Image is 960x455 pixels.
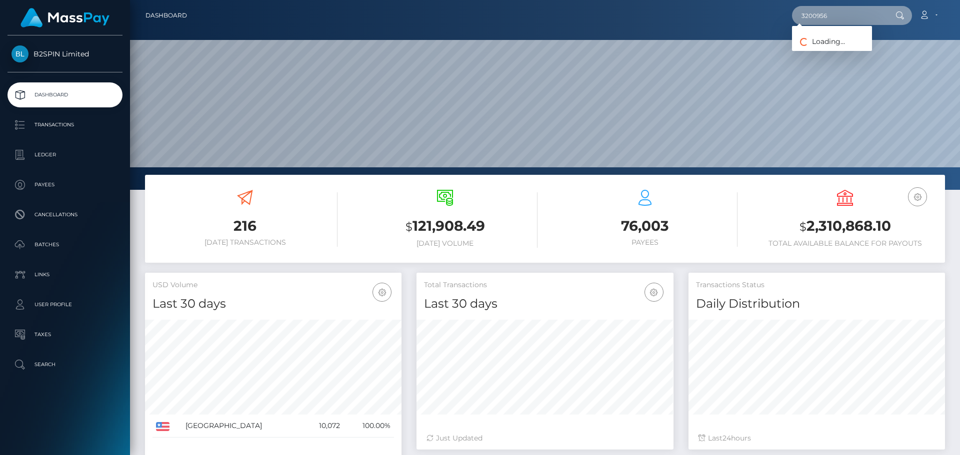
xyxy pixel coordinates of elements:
h5: Transactions Status [696,280,937,290]
p: User Profile [11,297,118,312]
a: Taxes [7,322,122,347]
img: MassPay Logo [20,8,109,27]
a: Dashboard [145,5,187,26]
a: Batches [7,232,122,257]
h6: Total Available Balance for Payouts [752,239,937,248]
span: B2SPIN Limited [7,49,122,58]
input: Search... [792,6,886,25]
span: Loading... [792,37,845,46]
h5: Total Transactions [424,280,665,290]
a: Transactions [7,112,122,137]
small: $ [799,220,806,234]
p: Dashboard [11,87,118,102]
span: 24 [722,434,731,443]
a: Links [7,262,122,287]
a: Ledger [7,142,122,167]
td: 100.00% [343,415,394,438]
h4: Daily Distribution [696,295,937,313]
h6: [DATE] Transactions [152,238,337,247]
td: 10,072 [303,415,343,438]
p: Taxes [11,327,118,342]
small: $ [405,220,412,234]
img: B2SPIN Limited [11,45,28,62]
h3: 216 [152,216,337,236]
p: Cancellations [11,207,118,222]
a: Payees [7,172,122,197]
p: Transactions [11,117,118,132]
p: Links [11,267,118,282]
h6: [DATE] Volume [352,239,537,248]
a: Search [7,352,122,377]
a: Dashboard [7,82,122,107]
h3: 2,310,868.10 [752,216,937,237]
a: User Profile [7,292,122,317]
h3: 121,908.49 [352,216,537,237]
a: Cancellations [7,202,122,227]
h4: Last 30 days [424,295,665,313]
h3: 76,003 [552,216,737,236]
h5: USD Volume [152,280,394,290]
p: Batches [11,237,118,252]
p: Search [11,357,118,372]
div: Just Updated [426,433,663,444]
td: [GEOGRAPHIC_DATA] [182,415,303,438]
div: Last hours [698,433,935,444]
h4: Last 30 days [152,295,394,313]
h6: Payees [552,238,737,247]
img: US.png [156,422,169,431]
p: Ledger [11,147,118,162]
p: Payees [11,177,118,192]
